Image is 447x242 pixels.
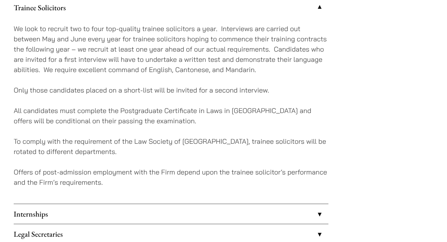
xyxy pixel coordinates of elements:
[14,85,328,95] p: Only those candidates placed on a short-list will be invited for a second interview.
[14,105,328,126] p: All candidates must complete the Postgraduate Certificate in Laws in [GEOGRAPHIC_DATA] and offers...
[14,136,328,157] p: To comply with the requirement of the Law Society of [GEOGRAPHIC_DATA], trainee solicitors will b...
[14,17,328,204] div: Trainee Solicitors
[14,24,328,75] p: We look to recruit two to four top-quality trainee solicitors a year. Interviews are carried out ...
[14,167,328,187] p: Offers of post-admission employment with the Firm depend upon the trainee solicitor’s performance...
[14,204,328,224] a: Internships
